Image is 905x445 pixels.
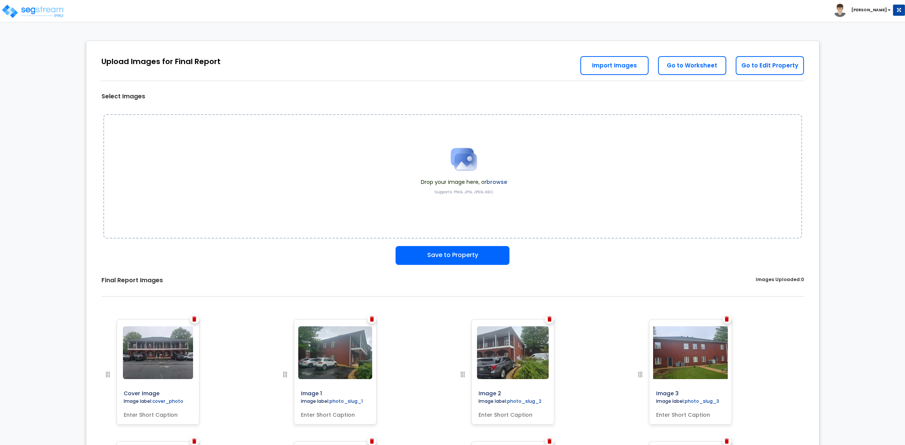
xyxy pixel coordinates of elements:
[725,439,729,444] img: Trash Icon
[685,398,719,404] label: photo_slug_3
[121,408,195,419] input: Enter Short Caption
[121,398,186,406] label: Image label:
[636,370,645,379] img: drag handle
[548,439,552,444] img: Trash Icon
[476,398,545,406] label: Image label:
[101,276,163,285] label: Final Report Images
[851,7,887,13] b: [PERSON_NAME]
[103,370,112,379] img: drag handle
[653,398,722,406] label: Image label:
[298,408,373,419] input: Enter Short Caption
[548,317,552,322] img: Trash Icon
[370,439,374,444] img: Trash Icon
[281,370,290,379] img: drag handle
[756,276,804,285] label: Images Uploaded:
[580,56,649,75] a: Import Images
[507,398,541,404] label: photo_slug_2
[458,370,467,379] img: drag handle
[476,408,550,419] input: Enter Short Caption
[396,246,509,265] button: Save to Property
[192,439,196,444] img: Trash Icon
[298,398,366,406] label: Image label:
[1,4,65,19] img: logo_pro_r.png
[330,398,363,404] label: photo_slug_1
[801,276,804,283] span: 0
[152,398,183,404] label: cover_photo
[736,56,804,75] a: Go to Edit Property
[658,56,726,75] a: Go to Worksheet
[101,92,145,101] label: Select Images
[833,4,847,17] img: avatar.png
[653,408,728,419] input: Enter Short Caption
[192,317,196,322] img: Trash Icon
[434,190,494,195] label: Supports: PNG, JPG, JPEG, HEIC
[486,178,507,186] label: browse
[101,56,221,67] div: Upload Images for Final Report
[725,317,729,322] img: Trash Icon
[370,317,374,322] img: Trash Icon
[421,178,507,186] span: Drop your image here, or
[445,141,483,178] img: Upload Icon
